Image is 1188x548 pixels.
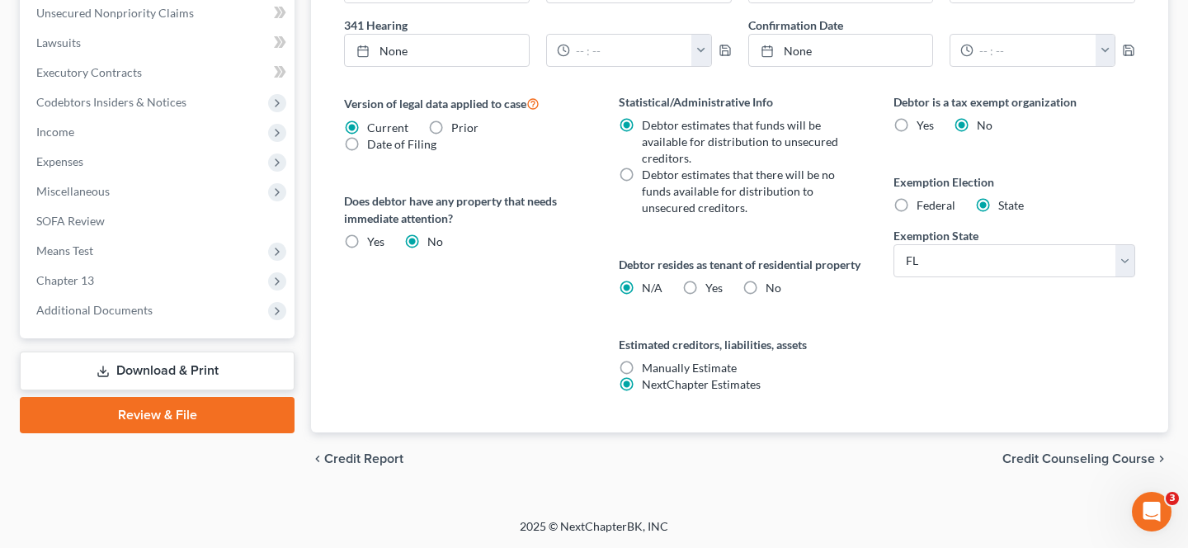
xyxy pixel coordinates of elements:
[973,35,1096,66] input: -- : --
[893,93,1135,111] label: Debtor is a tax exempt organization
[324,452,403,465] span: Credit Report
[23,206,295,236] a: SOFA Review
[619,93,860,111] label: Statistical/Administrative Info
[740,17,1144,34] label: Confirmation Date
[36,6,194,20] span: Unsecured Nonpriority Claims
[1155,452,1168,465] i: chevron_right
[749,35,933,66] a: None
[893,173,1135,191] label: Exemption Election
[311,452,403,465] button: chevron_left Credit Report
[705,281,723,295] span: Yes
[344,93,586,113] label: Version of legal data applied to case
[20,352,295,390] a: Download & Print
[36,303,153,317] span: Additional Documents
[642,118,838,165] span: Debtor estimates that funds will be available for distribution to unsecured creditors.
[917,118,934,132] span: Yes
[367,234,384,248] span: Yes
[36,154,83,168] span: Expenses
[1166,492,1179,505] span: 3
[570,35,692,66] input: -- : --
[36,214,105,228] span: SOFA Review
[1132,492,1171,531] iframe: Intercom live chat
[36,125,74,139] span: Income
[977,118,992,132] span: No
[36,243,93,257] span: Means Test
[20,397,295,433] a: Review & File
[642,168,835,215] span: Debtor estimates that there will be no funds available for distribution to unsecured creditors.
[451,120,478,135] span: Prior
[766,281,781,295] span: No
[642,281,662,295] span: N/A
[893,227,978,244] label: Exemption State
[619,256,860,273] label: Debtor resides as tenant of residential property
[311,452,324,465] i: chevron_left
[998,198,1024,212] span: State
[345,35,529,66] a: None
[1002,452,1155,465] span: Credit Counseling Course
[642,361,737,375] span: Manually Estimate
[36,184,110,198] span: Miscellaneous
[36,35,81,50] span: Lawsuits
[36,65,142,79] span: Executory Contracts
[124,518,1064,548] div: 2025 © NextChapterBK, INC
[336,17,740,34] label: 341 Hearing
[1002,452,1168,465] button: Credit Counseling Course chevron_right
[23,58,295,87] a: Executory Contracts
[619,336,860,353] label: Estimated creditors, liabilities, assets
[427,234,443,248] span: No
[36,273,94,287] span: Chapter 13
[917,198,955,212] span: Federal
[367,120,408,135] span: Current
[367,137,436,151] span: Date of Filing
[23,28,295,58] a: Lawsuits
[344,192,586,227] label: Does debtor have any property that needs immediate attention?
[36,95,186,109] span: Codebtors Insiders & Notices
[642,377,761,391] span: NextChapter Estimates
